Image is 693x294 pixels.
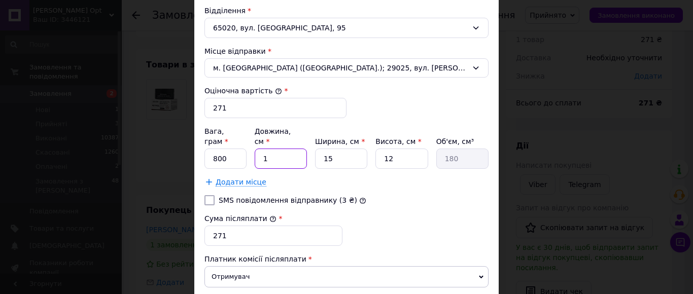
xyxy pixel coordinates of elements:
[213,63,468,73] span: м. [GEOGRAPHIC_DATA] ([GEOGRAPHIC_DATA].); 29025, вул. [PERSON_NAME][STREET_ADDRESS]
[204,266,489,287] span: Отримувач
[204,255,306,263] span: Платник комісії післяплати
[219,196,357,204] label: SMS повідомлення відправнику (3 ₴)
[216,178,266,187] span: Додати місце
[204,214,276,223] label: Сума післяплати
[204,87,282,95] label: Оціночна вартість
[436,136,489,146] div: Об'єм, см³
[204,46,489,56] div: Місце відправки
[375,137,421,145] label: Висота, см
[204,127,228,145] label: Вага, грам
[255,127,291,145] label: Довжина, см
[204,6,489,16] div: Відділення
[315,137,365,145] label: Ширина, см
[204,18,489,38] div: 65020, вул. [GEOGRAPHIC_DATA], 95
